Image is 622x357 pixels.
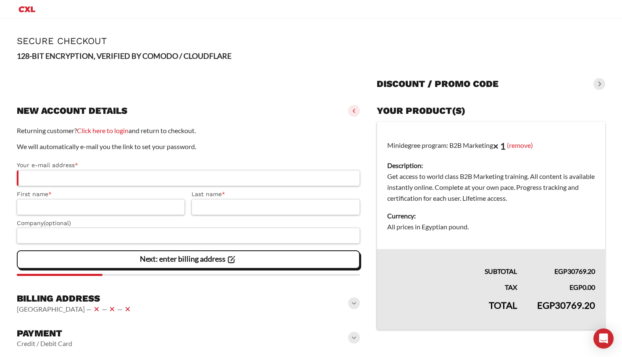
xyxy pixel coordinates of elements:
[17,339,72,348] vaadin-horizontal-layout: Credit / Debit Card
[570,283,595,291] bdi: 0.00
[17,304,133,314] vaadin-horizontal-layout: [GEOGRAPHIC_DATA] — — —
[17,125,360,136] p: Returning customer? and return to checkout.
[377,78,499,90] h3: Discount / promo code
[77,126,129,134] a: Click here to login
[387,221,595,232] dd: All prices in Egyptian pound.
[17,105,127,117] h3: New account details
[377,293,527,330] th: Total
[377,122,605,249] td: Minidegree program: B2B Marketing
[17,293,133,304] h3: Billing address
[387,160,595,171] dt: Description:
[570,283,583,291] span: EGP
[17,328,72,339] h3: Payment
[507,141,533,149] a: (remove)
[387,171,595,204] dd: Get access to world class B2B Marketing training. All content is available instantly online. Comp...
[192,189,360,199] label: Last name
[554,267,567,275] span: EGP
[17,218,360,228] label: Company
[17,160,360,170] label: Your e-mail address
[17,51,231,60] strong: 128-BIT ENCRYPTION, VERIFIED BY COMODO / CLOUDFLARE
[44,220,71,226] span: (optional)
[17,250,360,269] vaadin-button: Next: enter billing address
[17,141,360,152] p: We will automatically e-mail you the link to set your password.
[493,140,506,152] strong: × 1
[537,299,555,311] span: EGP
[377,249,527,277] th: Subtotal
[593,328,614,349] div: Open Intercom Messenger
[554,267,595,275] bdi: 30769.20
[387,210,595,221] dt: Currency:
[537,299,595,311] bdi: 30769.20
[17,189,185,199] label: First name
[17,36,605,46] h1: Secure Checkout
[377,277,527,293] th: Tax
